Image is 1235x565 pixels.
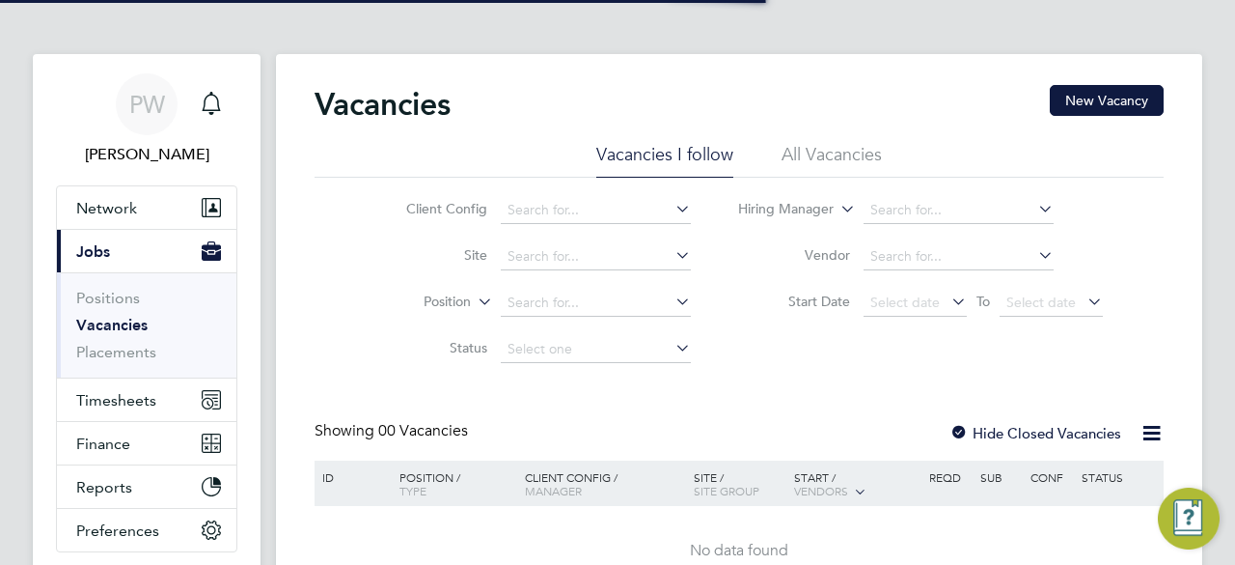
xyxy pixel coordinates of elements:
[949,424,1121,442] label: Hide Closed Vacancies
[789,461,924,509] div: Start /
[57,186,236,229] button: Network
[57,422,236,465] button: Finance
[57,466,236,508] button: Reports
[399,483,426,498] span: Type
[525,483,582,498] span: Manager
[57,230,236,272] button: Jobs
[76,478,132,496] span: Reports
[975,461,1026,494] div: Sub
[1158,488,1220,550] button: Engage Resource Center
[317,461,385,494] div: ID
[76,522,159,540] span: Preferences
[501,197,691,224] input: Search for...
[739,246,850,264] label: Vendor
[723,200,834,219] label: Hiring Manager
[971,289,996,314] span: To
[317,541,1161,561] div: No data found
[76,435,130,453] span: Finance
[56,143,237,166] span: Peter Whilte
[1006,294,1076,311] span: Select date
[739,293,850,310] label: Start Date
[924,461,974,494] div: Reqd
[501,243,691,270] input: Search for...
[76,343,156,361] a: Placements
[501,290,691,317] input: Search for...
[57,509,236,551] button: Preferences
[360,293,471,312] label: Position
[794,483,848,498] span: Vendors
[501,336,691,363] input: Select one
[56,73,237,166] a: PW[PERSON_NAME]
[596,143,733,178] li: Vacancies I follow
[76,242,110,261] span: Jobs
[57,379,236,421] button: Timesheets
[1026,461,1076,494] div: Conf
[520,461,689,507] div: Client Config /
[376,200,487,217] label: Client Config
[378,421,468,440] span: 00 Vacancies
[1050,85,1164,116] button: New Vacancy
[689,461,790,507] div: Site /
[76,391,156,410] span: Timesheets
[385,461,520,507] div: Position /
[694,483,759,498] span: Site Group
[76,289,140,307] a: Positions
[315,85,451,124] h2: Vacancies
[315,421,472,441] div: Showing
[782,143,882,178] li: All Vacancies
[57,272,236,378] div: Jobs
[864,197,1054,224] input: Search for...
[376,246,487,264] label: Site
[870,294,940,311] span: Select date
[76,316,148,334] a: Vacancies
[1077,461,1161,494] div: Status
[864,243,1054,270] input: Search for...
[76,199,137,217] span: Network
[376,339,487,356] label: Status
[129,92,165,117] span: PW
